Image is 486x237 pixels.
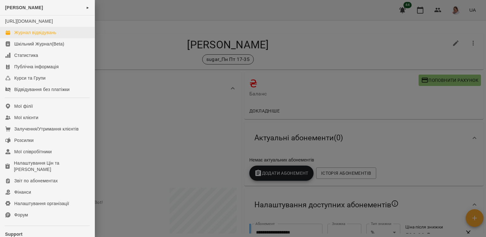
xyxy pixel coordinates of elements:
div: Статистика [14,52,38,58]
div: Публічна інформація [14,64,59,70]
div: Форум [14,212,28,218]
div: Шкільний Журнал(Beta) [14,41,64,47]
div: Налаштування Цін та [PERSON_NAME] [14,160,90,173]
div: Фінанси [14,189,31,195]
span: ► [86,5,90,10]
div: Розсилки [14,137,34,143]
div: Мої клієнти [14,114,38,121]
span: [PERSON_NAME] [5,5,43,10]
div: Залучення/Утримання клієнтів [14,126,79,132]
div: Налаштування організації [14,200,69,207]
div: Мої співробітники [14,149,52,155]
div: Мої філії [14,103,33,109]
div: Відвідування без платіжки [14,86,70,93]
div: Журнал відвідувань [14,29,56,36]
div: Курси та Групи [14,75,46,81]
div: Звіт по абонементах [14,178,58,184]
a: [URL][DOMAIN_NAME] [5,19,53,24]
